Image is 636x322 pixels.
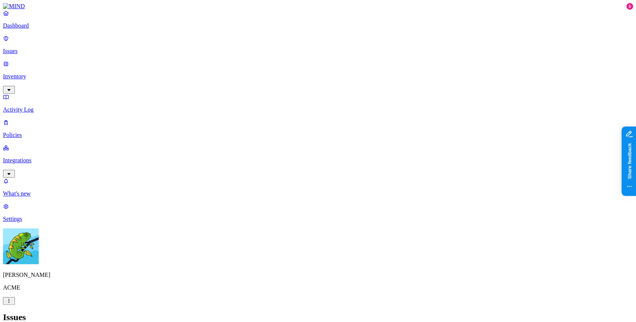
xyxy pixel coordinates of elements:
p: Activity Log [3,106,633,113]
a: Issues [3,35,633,54]
p: Integrations [3,157,633,164]
a: Policies [3,119,633,138]
a: MIND [3,3,633,10]
a: Settings [3,203,633,222]
p: Settings [3,216,633,222]
p: What's new [3,190,633,197]
a: Integrations [3,144,633,176]
a: Dashboard [3,10,633,29]
p: Issues [3,48,633,54]
a: What's new [3,178,633,197]
img: MIND [3,3,25,10]
p: Dashboard [3,22,633,29]
p: ACME [3,284,633,291]
div: 5 [626,3,633,10]
a: Inventory [3,60,633,93]
p: Policies [3,132,633,138]
img: Yuval Meshorer [3,228,39,264]
a: Activity Log [3,94,633,113]
p: Inventory [3,73,633,80]
p: [PERSON_NAME] [3,272,633,278]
